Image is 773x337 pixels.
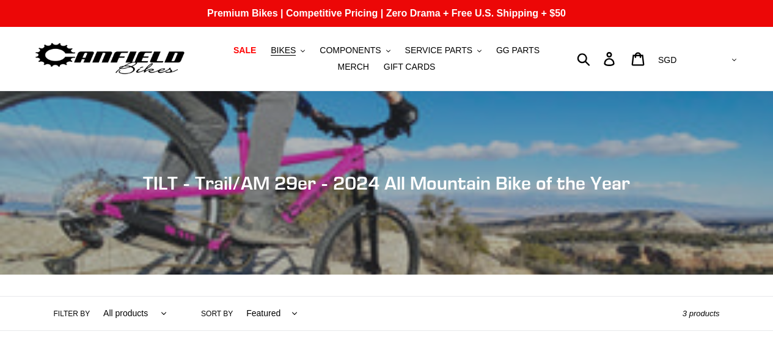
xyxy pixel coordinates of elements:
span: TILT - Trail/AM 29er - 2024 All Mountain Bike of the Year [143,172,630,194]
button: BIKES [265,42,311,59]
a: GIFT CARDS [378,59,442,75]
button: COMPONENTS [313,42,396,59]
span: 3 products [683,309,720,318]
label: Filter by [54,308,90,319]
span: BIKES [271,45,296,56]
label: Sort by [201,308,233,319]
span: GIFT CARDS [384,62,436,72]
img: Canfield Bikes [34,40,186,78]
a: MERCH [332,59,375,75]
span: MERCH [338,62,369,72]
span: GG PARTS [496,45,540,56]
span: SERVICE PARTS [405,45,472,56]
span: SALE [233,45,256,56]
a: SALE [227,42,262,59]
span: COMPONENTS [320,45,381,56]
a: GG PARTS [490,42,546,59]
button: SERVICE PARTS [399,42,488,59]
